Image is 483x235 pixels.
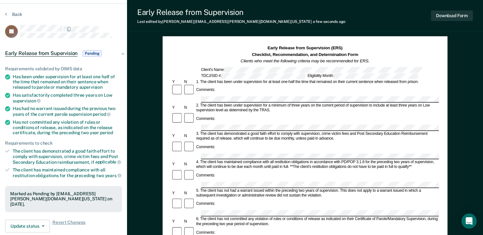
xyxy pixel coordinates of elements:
span: Revert Changes [52,220,85,232]
div: Requirements validated by OIMS data [5,66,122,72]
div: Comments: [195,202,216,206]
div: Comments: [195,88,216,93]
div: Y [171,191,183,196]
button: Update status [5,220,50,232]
div: N [183,105,195,110]
div: Open Intercom Messenger [461,213,477,229]
span: a few seconds ago [313,19,345,24]
strong: Checklist, Recommendation, and Determination Form [252,52,358,57]
div: Has not committed any violation of rules or conditions of release, as indicated on the release ce... [13,120,122,135]
div: 3. The client has demonstrated a good faith effort to comply with supervision, crime victim fees ... [195,131,439,141]
div: Client's Name: [200,67,423,73]
div: Comments: [195,173,216,178]
div: N [183,191,195,196]
em: Clients who meet the following criteria may be recommended for ERS. [241,59,370,63]
div: Y [171,219,183,224]
div: Has had no warrant issued during the previous two years of the current parole supervision [13,106,122,117]
div: 2. The client has been under supervision for a minimum of three years on the current period of su... [195,103,439,113]
span: supervision [79,85,103,90]
span: period [93,112,111,117]
strong: Early Release from Supervision (ERS) [268,45,343,50]
button: Download Form [431,10,473,21]
div: Requirements to check [5,141,122,146]
div: 4. The client has maintained compliance with all restitution obligations in accordance with PD/PO... [195,160,439,169]
span: period [100,130,113,135]
div: N [183,219,195,224]
span: applicable [95,159,121,164]
div: Early Release from Supervision [137,8,345,17]
div: Eligibility Month: [306,73,419,79]
div: N [183,134,195,139]
span: Pending [83,50,102,57]
div: Comments: [195,145,216,149]
div: 6. The client has not committed any violation of rules or conditions of release as indicated on t... [195,217,439,226]
button: Back [5,11,22,17]
div: Y [171,134,183,139]
div: Has satisfactorily completed three years on Low [13,93,122,103]
div: The client has demonstrated a good faith effort to comply with supervision, crime victim fees and... [13,149,122,165]
div: TDCJ/SID #: [200,73,306,79]
div: Marked as Pending by [EMAIL_ADDRESS][PERSON_NAME][DOMAIN_NAME][US_STATE] on [DATE]. [10,191,117,207]
div: Y [171,162,183,167]
div: Comments: [195,230,216,235]
div: Has been under supervision for at least one half of the time that remained on their sentence when... [13,74,122,90]
div: Comments: [195,116,216,121]
div: Last edited by [PERSON_NAME][EMAIL_ADDRESS][PERSON_NAME][DOMAIN_NAME][US_STATE] [137,19,345,24]
div: 1. The client has been under supervision for at least one-half the time that remained on their cu... [195,79,439,84]
div: N [183,79,195,84]
div: The client has maintained compliance with all restitution obligations for the preceding two [13,167,122,178]
div: N [183,162,195,167]
div: Y [171,105,183,110]
span: Early Release from Supervision [5,50,77,57]
span: supervision [13,98,41,103]
div: 5. The client has not had a warrant issued within the preceding two years of supervision. This do... [195,188,439,198]
div: Y [171,79,183,84]
span: years [105,173,121,178]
